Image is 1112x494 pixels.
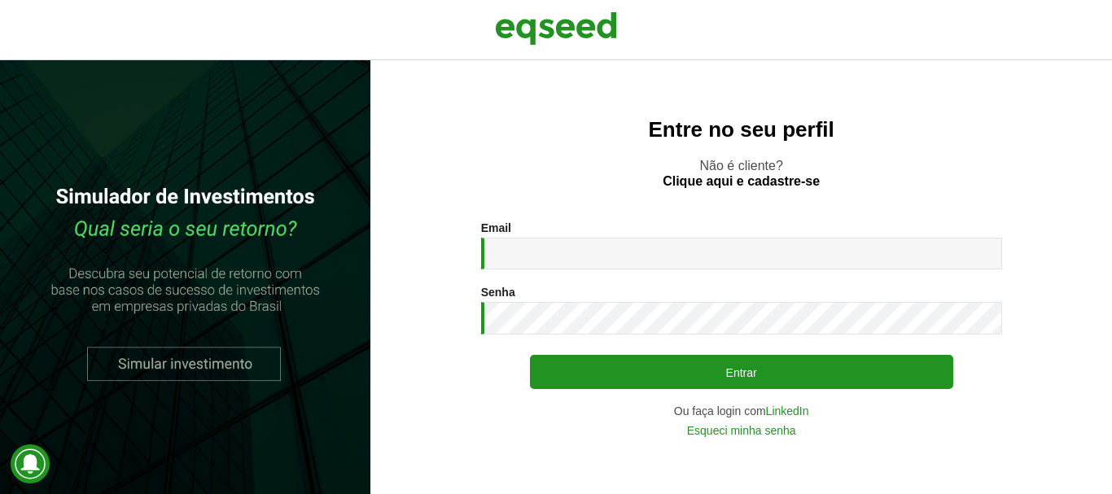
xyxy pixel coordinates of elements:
[687,425,796,436] a: Esqueci minha senha
[481,405,1002,417] div: Ou faça login com
[403,158,1079,189] p: Não é cliente?
[495,8,617,49] img: EqSeed Logo
[663,175,820,188] a: Clique aqui e cadastre-se
[766,405,809,417] a: LinkedIn
[403,118,1079,142] h2: Entre no seu perfil
[530,355,953,389] button: Entrar
[481,286,515,298] label: Senha
[481,222,511,234] label: Email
